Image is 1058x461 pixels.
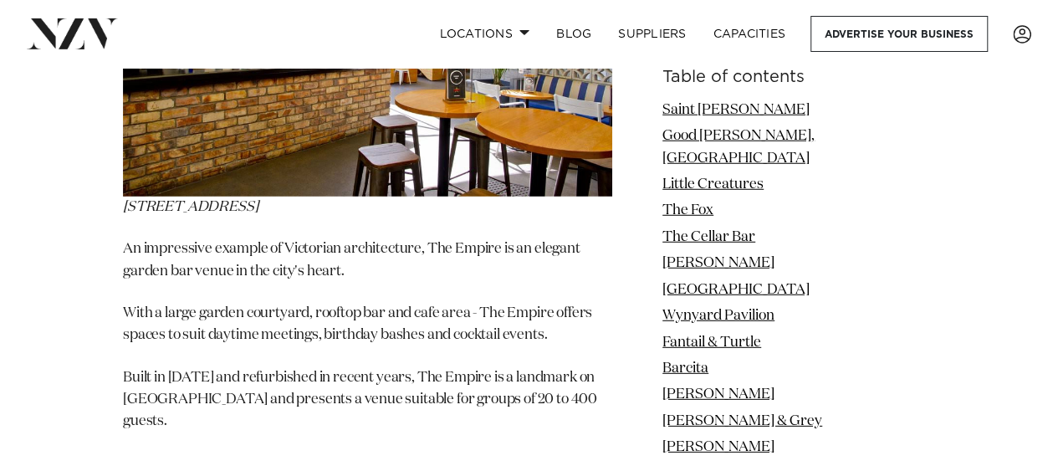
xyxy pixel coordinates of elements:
[123,303,612,347] p: With a large garden courtyard, rooftop bar and cafe area - The Empire offers spaces to suit dayti...
[123,200,258,214] span: [STREET_ADDRESS]
[662,282,810,296] a: [GEOGRAPHIC_DATA]
[662,335,761,349] a: Fantail & Turtle
[662,203,713,218] a: The Fox
[662,440,774,454] a: [PERSON_NAME]
[662,256,774,270] a: [PERSON_NAME]
[662,229,755,243] a: The Cellar Bar
[662,309,774,323] a: Wynyard Pavilion
[700,16,800,52] a: Capacities
[605,16,699,52] a: SUPPLIERS
[662,361,708,375] a: Barcita
[426,16,543,52] a: Locations
[543,16,605,52] a: BLOG
[662,387,774,402] a: [PERSON_NAME]
[810,16,988,52] a: Advertise your business
[662,68,935,85] h6: Table of contents
[662,128,815,164] a: Good [PERSON_NAME], [GEOGRAPHIC_DATA]
[123,367,612,433] p: Built in [DATE] and refurbished in recent years, The Empire is a landmark on [GEOGRAPHIC_DATA] an...
[662,177,764,191] a: Little Creatures
[662,102,810,116] a: Saint [PERSON_NAME]
[662,413,822,428] a: [PERSON_NAME] & Grey
[27,18,118,49] img: nzv-logo.png
[123,238,612,283] p: An impressive example of Victorian architecture, The Empire is an elegant garden bar venue in the...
